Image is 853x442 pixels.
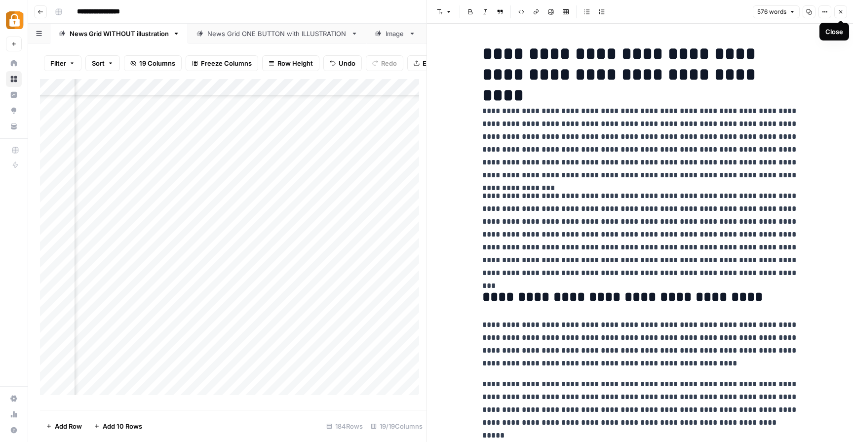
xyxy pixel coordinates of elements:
span: Freeze Columns [201,58,252,68]
a: Image [366,24,424,43]
div: News Grid ONE BUTTON with ILLUSTRATION [207,29,347,39]
button: Row Height [262,55,319,71]
span: 19 Columns [139,58,175,68]
div: 19/19 Columns [367,418,426,434]
span: Row Height [277,58,313,68]
button: 576 words [753,5,800,18]
button: 19 Columns [124,55,182,71]
button: Filter [44,55,81,71]
button: Help + Support [6,422,22,438]
button: Workspace: Adzz [6,8,22,33]
button: Freeze Columns [186,55,258,71]
a: Usage [6,406,22,422]
span: Add 10 Rows [103,421,142,431]
span: Filter [50,58,66,68]
span: Undo [339,58,355,68]
span: 576 words [757,7,786,16]
button: Undo [323,55,362,71]
span: Redo [381,58,397,68]
button: Add 10 Rows [88,418,148,434]
a: Opportunities [6,103,22,119]
a: Home [6,55,22,71]
img: Adzz Logo [6,11,24,29]
button: Redo [366,55,403,71]
div: Image [386,29,405,39]
button: Sort [85,55,120,71]
div: Close [825,27,843,37]
a: News Grid ONE BUTTON with ILLUSTRATION [188,24,366,43]
div: News Grid WITHOUT illustration [70,29,169,39]
a: News Grid WITHOUT illustration [50,24,188,43]
a: Browse [6,71,22,87]
span: Sort [92,58,105,68]
button: Export CSV [407,55,464,71]
a: Settings [6,391,22,406]
div: 184 Rows [322,418,367,434]
button: Add Row [40,418,88,434]
a: Insights [6,87,22,103]
a: Your Data [6,119,22,134]
span: Add Row [55,421,82,431]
